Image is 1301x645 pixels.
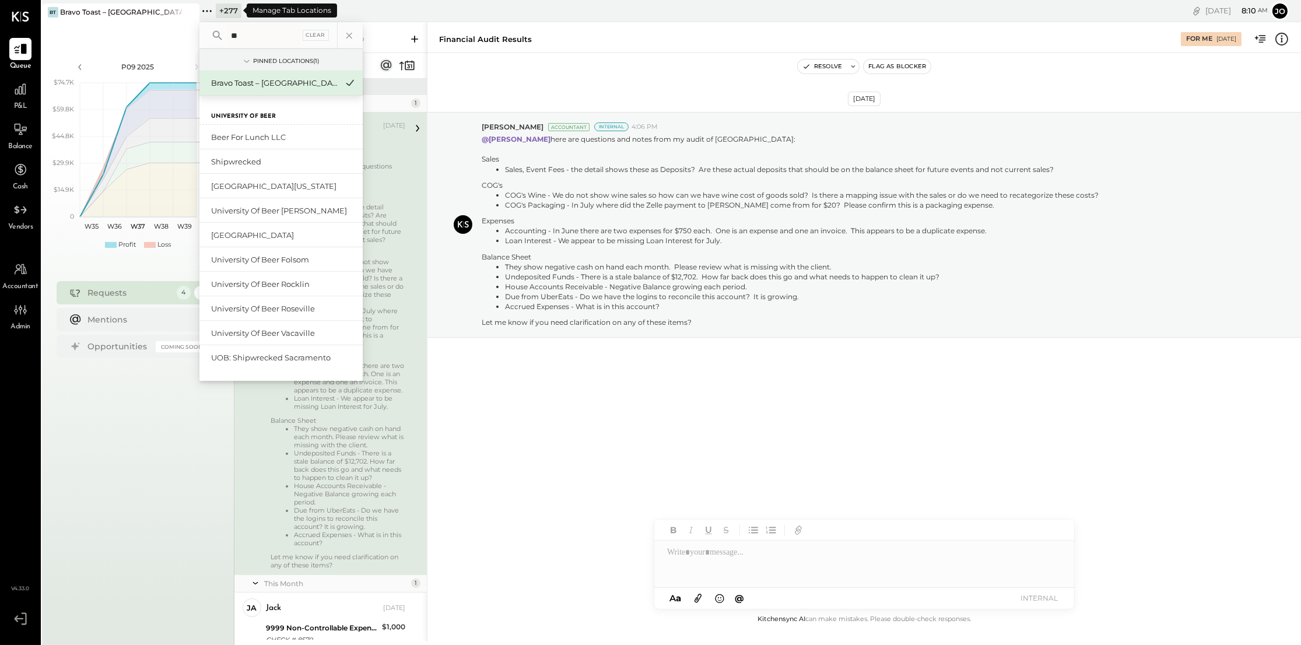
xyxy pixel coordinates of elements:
div: [DATE] [848,92,881,106]
span: Queue [10,61,31,72]
li: COG's Wine - We do not show wine sales so how can we have wine cost of goods sold? Is there a map... [505,190,1099,200]
text: W35 [85,222,99,230]
span: [PERSON_NAME] [482,122,543,132]
li: They show negative cash on hand each month. Please review what is missing with the client. [294,425,405,449]
text: $59.8K [52,105,74,113]
div: Bravo Toast – [GEOGRAPHIC_DATA] [60,7,182,17]
span: Accountant [3,282,38,292]
div: jack [266,602,281,614]
text: $14.9K [54,185,74,194]
li: Accrued Expenses - What is in this account? [294,531,405,547]
button: Unordered List [746,523,761,538]
span: 4:06 PM [632,122,658,132]
button: Italic [683,523,699,538]
button: Add URL [791,523,806,538]
div: P09 2025 [89,62,188,72]
div: Accountant [548,123,590,131]
div: Shipwrecked [211,156,357,167]
div: + 277 [216,3,241,18]
div: Balance Sheet [271,416,405,425]
div: University of Beer Folsom [211,254,357,265]
li: Undeposited Funds - There is a stale balance of $12,702. How far back does this go and what needs... [294,449,405,482]
button: INTERNAL [1016,590,1062,606]
div: Pinned Locations ( 1 ) [253,57,319,65]
text: 0 [70,212,74,220]
div: 4 [177,286,191,300]
li: Undeposited Funds - There is a stale balance of $12,702. How far back does this go and what needs... [505,272,1099,282]
a: Accountant [1,258,40,292]
li: Sales, Event Fees - the detail shows these as Deposits? Are these actual deposits that should be ... [505,164,1099,174]
label: University of Beer [211,113,276,121]
text: W36 [107,222,122,230]
li: They show negative cash on hand each month. Please review what is missing with the client. [505,262,1099,272]
div: [DATE] [1216,35,1236,43]
div: [DATE] [383,604,405,613]
a: Admin [1,299,40,332]
button: Jo [1271,2,1289,20]
div: University of Beer Rocklin [211,279,357,290]
text: $74.7K [54,78,74,86]
div: Internal [594,122,629,131]
div: [GEOGRAPHIC_DATA] [211,230,357,241]
div: Sales [482,154,1099,164]
div: This Month [264,579,408,588]
div: Balance Sheet [482,252,1099,262]
a: P&L [1,78,40,112]
li: Loan Interest - We appear to be missing Loan Interest for July. [294,394,405,411]
span: @ [735,593,744,604]
div: Let me know if you need clarification on any of these items? [482,317,1099,327]
li: COG's Packaging - In July where did the Zelle payment to [PERSON_NAME] come from for $20? Please ... [505,200,1099,210]
li: Loan Interest - We appear to be missing Loan Interest for July. [505,236,1099,246]
button: Underline [701,523,716,538]
div: 9999 Non-Controllable Expenses:Other Income and Expenses:To Be Classified P&L [266,622,378,634]
div: BT [48,7,58,17]
button: Ordered List [763,523,779,538]
button: Aa [666,592,685,605]
div: Profit [118,240,136,250]
button: Flag as Blocker [864,59,931,73]
li: Due from UberEats - Do we have the logins to reconcile this account? It is growing. [294,506,405,531]
button: Strikethrough [718,523,734,538]
div: ja [247,602,257,614]
div: [DATE] [383,121,405,131]
text: W37 [131,222,145,230]
div: [DATE] [1205,5,1268,16]
div: 1 [411,579,420,588]
div: Opportunities [88,341,150,352]
li: Due from UberEats - Do we have the logins to reconcile this account? It is growing. [505,292,1099,302]
div: Expenses [482,216,1099,226]
li: Accounting - In June there are two expenses for $750 each. One is an expense and one an invoice. ... [505,226,1099,236]
p: here are questions and notes from my audit of [GEOGRAPHIC_DATA]: [482,134,1099,327]
div: For Me [1186,34,1212,44]
a: Queue [1,38,40,72]
button: Resolve [798,59,847,73]
div: Let me know if you need clarification on any of these items? [271,553,405,569]
div: University of Beer Roseville [211,303,357,314]
span: Cash [13,182,28,192]
button: @ [731,591,748,605]
li: House Accounts Receivable - Negative Balance growing each period. [294,482,405,506]
div: 1 [194,286,208,300]
div: University of Beer [PERSON_NAME] [211,205,357,216]
div: [GEOGRAPHIC_DATA][US_STATE] [211,181,357,192]
div: copy link [1191,5,1202,17]
div: Financial Audit Results [439,34,532,45]
div: Loss [157,240,171,250]
div: Coming Soon [156,341,208,352]
div: COG's [482,180,1099,190]
span: Vendors [8,222,33,233]
div: $1,000 [382,621,405,633]
div: Bravo Toast – [GEOGRAPHIC_DATA] [211,78,337,89]
text: W38 [154,222,169,230]
span: Admin [10,322,30,332]
strong: @[PERSON_NAME] [482,135,550,143]
li: House Accounts Receivable - Negative Balance growing each period. [505,282,1099,292]
div: University of Beer Vacaville [211,328,357,339]
text: W39 [177,222,192,230]
a: Vendors [1,199,40,233]
div: UOB: Shipwrecked Sacramento [211,352,357,363]
span: P&L [14,101,27,112]
span: Balance [8,142,33,152]
button: Bold [666,523,681,538]
text: $44.8K [52,132,74,140]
